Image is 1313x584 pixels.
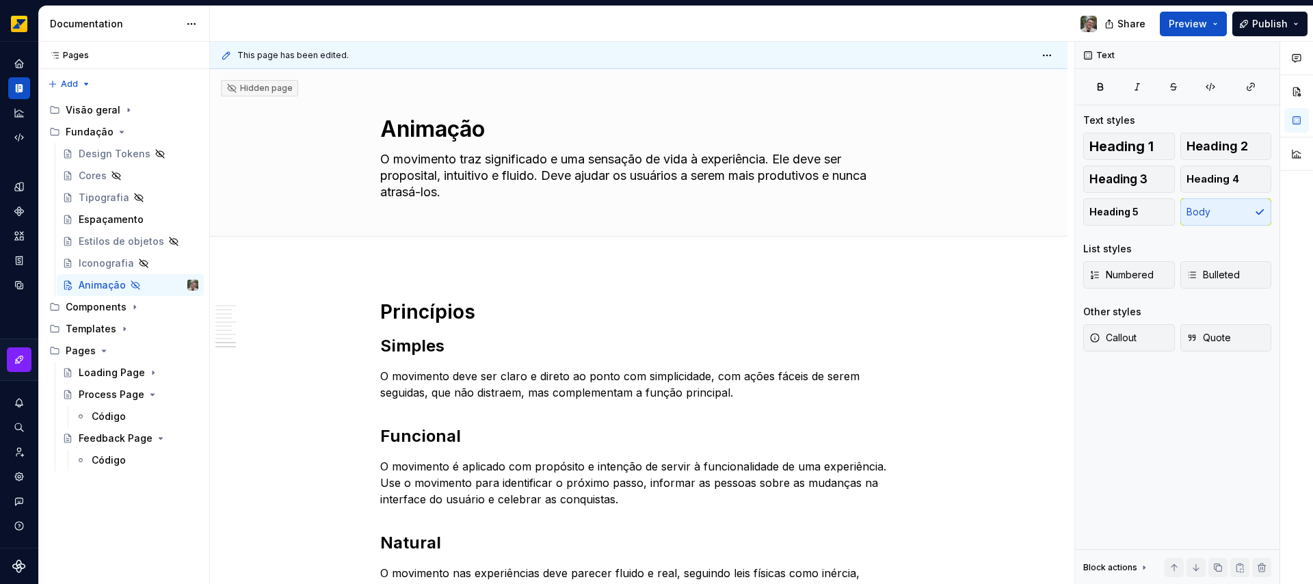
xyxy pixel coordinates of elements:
button: Preview [1160,12,1227,36]
textarea: O movimento traz significado e uma sensação de vida à experiência. Ele deve ser proposital, intui... [377,148,894,203]
a: Process Page [57,384,204,406]
div: Visão geral [66,103,120,117]
span: Heading 2 [1186,140,1248,153]
h2: Funcional [380,425,897,447]
div: Iconografia [79,256,134,270]
div: Design Tokens [79,147,150,161]
button: Share [1098,12,1154,36]
div: Hidden page [226,83,293,94]
div: Tipografia [79,191,129,204]
div: Código [92,410,126,423]
button: Bulleted [1180,261,1272,289]
div: Pages [44,340,204,362]
div: Feedback Page [79,432,152,445]
a: Tipografia [57,187,204,209]
textarea: Animação [377,113,894,146]
a: Design tokens [8,176,30,198]
span: Numbered [1089,268,1154,282]
a: Iconografia [57,252,204,274]
span: Share [1117,17,1145,31]
button: Publish [1232,12,1308,36]
span: This page has been edited. [237,50,349,61]
div: Loading Page [79,366,145,380]
div: Documentation [50,17,179,31]
a: Code automation [8,127,30,148]
p: O movimento deve ser claro e direto ao ponto com simplicidade, com ações fáceis de serem seguidas... [380,368,897,401]
button: Numbered [1083,261,1175,289]
h2: Simples [380,335,897,357]
a: Documentation [8,77,30,99]
span: Heading 1 [1089,140,1154,153]
a: Settings [8,466,30,488]
button: Quote [1180,324,1272,351]
img: Tiago [187,280,198,291]
span: Heading 4 [1186,172,1239,186]
button: Heading 5 [1083,198,1175,226]
div: Pages [66,344,96,358]
a: Analytics [8,102,30,124]
div: Text styles [1083,114,1135,127]
span: Publish [1252,17,1288,31]
div: Block actions [1083,562,1137,573]
button: Heading 1 [1083,133,1175,160]
button: Heading 2 [1180,133,1272,160]
button: Notifications [8,392,30,414]
div: Data sources [8,274,30,296]
div: Fundação [66,125,114,139]
div: Components [44,296,204,318]
div: Process Page [79,388,144,401]
div: Cores [79,169,107,183]
span: Add [61,79,78,90]
div: Components [66,300,127,314]
div: Animação [79,278,126,292]
div: Templates [66,322,116,336]
span: Preview [1169,17,1207,31]
img: e8093afa-4b23-4413-bf51-00cde92dbd3f.png [11,16,27,32]
a: Código [70,406,204,427]
button: Search ⌘K [8,416,30,438]
div: Assets [8,225,30,247]
img: Tiago [1080,16,1097,32]
button: Contact support [8,490,30,512]
div: Other styles [1083,305,1141,319]
a: Components [8,200,30,222]
a: Cores [57,165,204,187]
a: Design Tokens [57,143,204,165]
span: Heading 5 [1089,205,1139,219]
a: Código [70,449,204,471]
a: Loading Page [57,362,204,384]
a: AnimaçãoTiago [57,274,204,296]
a: Invite team [8,441,30,463]
div: Fundação [44,121,204,143]
div: Estilos de objetos [79,235,164,248]
button: Callout [1083,324,1175,351]
p: O movimento é aplicado com propósito e intenção de servir à funcionalidade de uma experiência. Us... [380,458,897,507]
div: Espaçamento [79,213,144,226]
div: Visão geral [44,99,204,121]
svg: Supernova Logo [12,559,26,573]
h1: Princípios [380,300,897,324]
div: Page tree [44,99,204,471]
button: Add [44,75,95,94]
a: Storybook stories [8,250,30,271]
a: Estilos de objetos [57,230,204,252]
button: Heading 4 [1180,165,1272,193]
h2: Natural [380,532,897,554]
span: Quote [1186,331,1231,345]
a: Home [8,53,30,75]
div: Pages [44,50,89,61]
a: Espaçamento [57,209,204,230]
span: Bulleted [1186,268,1240,282]
span: Heading 3 [1089,172,1148,186]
